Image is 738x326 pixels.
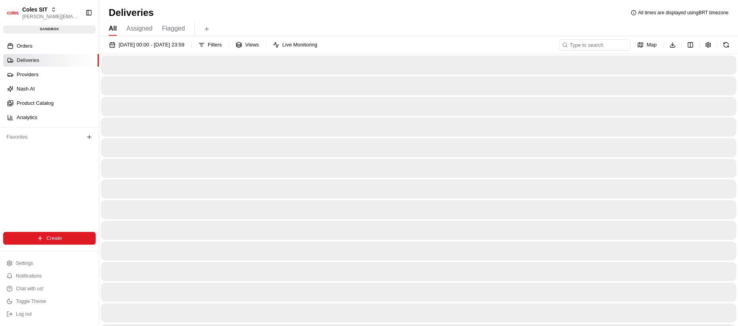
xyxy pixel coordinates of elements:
button: Create [3,232,96,245]
button: Map [634,39,660,50]
span: Toggle Theme [16,298,46,305]
a: Orders [3,40,99,52]
div: sandbox [3,25,96,33]
span: Nash AI [17,85,35,93]
span: Live Monitoring [283,41,317,48]
span: All [109,24,117,33]
span: Analytics [17,114,37,121]
button: Live Monitoring [269,39,321,50]
button: Views [232,39,262,50]
a: Providers [3,68,99,81]
span: All times are displayed using BRT timezone [638,10,728,16]
span: Product Catalog [17,100,54,107]
a: Deliveries [3,54,99,67]
span: Notifications [16,273,42,279]
span: Orders [17,42,33,50]
button: [DATE] 00:00 - [DATE] 23:59 [106,39,188,50]
button: Chat with us! [3,283,96,294]
span: Filters [208,41,222,48]
button: Coles SITColes SIT[PERSON_NAME][EMAIL_ADDRESS][DOMAIN_NAME] [3,3,82,22]
div: Favorites [3,131,96,143]
span: Log out [16,311,32,317]
span: Flagged [162,24,185,33]
button: Refresh [721,39,732,50]
button: Toggle Theme [3,296,96,307]
button: Log out [3,309,96,320]
button: Notifications [3,270,96,282]
button: Coles SIT [22,6,48,14]
button: Settings [3,258,96,269]
span: Providers [17,71,38,78]
span: Map [647,41,657,48]
input: Type to search [559,39,630,50]
a: Analytics [3,111,99,124]
h1: Deliveries [109,6,154,19]
a: Product Catalog [3,97,99,110]
span: Create [46,235,62,242]
span: Assigned [126,24,152,33]
a: Nash AI [3,83,99,95]
span: [DATE] 00:00 - [DATE] 23:59 [119,41,184,48]
span: Deliveries [17,57,39,64]
span: Settings [16,260,33,266]
button: [PERSON_NAME][EMAIL_ADDRESS][DOMAIN_NAME] [22,14,79,20]
img: Coles SIT [6,6,19,19]
span: Views [245,41,259,48]
button: Filters [195,39,225,50]
span: Chat with us! [16,285,43,292]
